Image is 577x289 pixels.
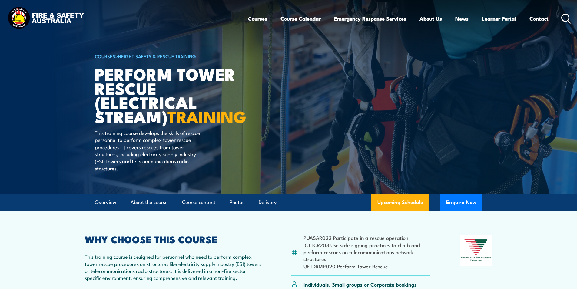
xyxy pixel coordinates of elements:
[303,281,417,288] p: Individuals, Small groups or Corporate bookings
[85,253,262,281] p: This training course is designed for personnel who need to perform complex tower rescue procedure...
[280,11,321,27] a: Course Calendar
[303,241,430,263] li: ICTTCR203 Use safe rigging practices to climb and perform rescues on telecommunications network s...
[460,235,492,266] img: Nationally Recognised Training logo.
[482,11,516,27] a: Learner Portal
[95,52,244,60] h6: >
[248,11,267,27] a: Courses
[230,194,244,210] a: Photos
[182,194,215,210] a: Course content
[95,129,205,172] p: This training course develops the skills of rescue personnel to perform complex tower rescue proc...
[95,194,116,210] a: Overview
[371,194,429,211] a: Upcoming Schedule
[95,53,115,59] a: COURSES
[303,234,430,241] li: PUASAR022 Participate in a rescue operation
[118,53,196,59] a: Height Safety & Rescue Training
[419,11,442,27] a: About Us
[334,11,406,27] a: Emergency Response Services
[440,194,482,211] button: Enquire Now
[455,11,469,27] a: News
[131,194,168,210] a: About the course
[259,194,277,210] a: Delivery
[85,235,262,243] h2: WHY CHOOSE THIS COURSE
[167,103,246,129] strong: TRAINING
[529,11,549,27] a: Contact
[303,263,430,270] li: UETDRMP020 Perform Tower Rescue
[95,67,244,123] h1: Perform tower rescue (Electrical Stream)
